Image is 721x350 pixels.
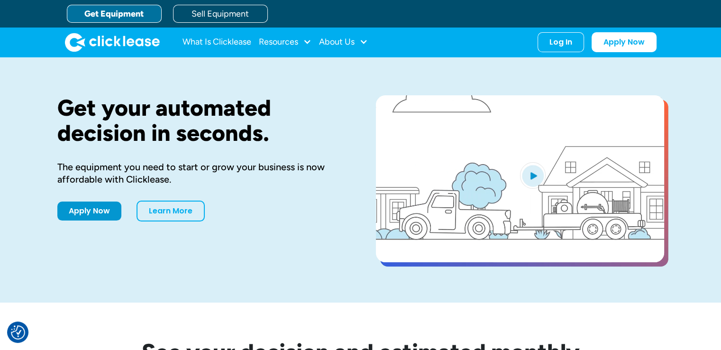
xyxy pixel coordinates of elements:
[319,33,368,52] div: About Us
[520,162,546,189] img: Blue play button logo on a light blue circular background
[65,33,160,52] a: home
[57,95,346,146] h1: Get your automated decision in seconds.
[67,5,162,23] a: Get Equipment
[11,325,25,340] button: Consent Preferences
[137,201,205,221] a: Learn More
[57,161,346,185] div: The equipment you need to start or grow your business is now affordable with Clicklease.
[259,33,311,52] div: Resources
[173,5,268,23] a: Sell Equipment
[549,37,572,47] div: Log In
[592,32,657,52] a: Apply Now
[57,202,121,221] a: Apply Now
[11,325,25,340] img: Revisit consent button
[65,33,160,52] img: Clicklease logo
[183,33,251,52] a: What Is Clicklease
[376,95,664,262] a: open lightbox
